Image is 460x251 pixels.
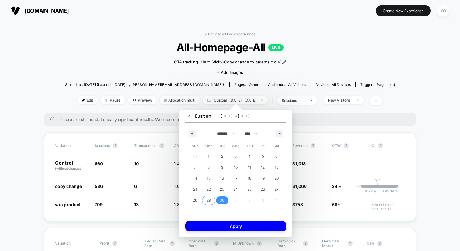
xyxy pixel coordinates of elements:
span: 1 [208,151,209,162]
img: end [357,99,359,101]
span: (without changes) [55,167,82,170]
span: All Visitors [288,82,306,87]
span: 22 [207,184,211,195]
span: 23 [220,184,224,195]
span: 24 [233,184,238,195]
span: 10 [134,161,139,166]
span: 18 [248,173,251,184]
img: Visually logo [11,6,20,15]
button: 1 [202,151,216,162]
p: 0% [375,178,381,183]
img: end [105,99,108,102]
span: $ [292,161,306,166]
span: There are still no statistically significant results. We recommend waiting a few more days [61,117,404,122]
button: 11 [242,162,256,173]
span: 9 [221,162,223,173]
span: 10 [234,162,238,173]
button: 6 [270,151,283,162]
button: 8 [202,162,216,173]
span: Variation [55,143,89,148]
img: end [311,100,313,101]
span: 21 [193,184,197,195]
span: 1,066 [295,184,307,189]
button: ? [348,241,353,246]
button: 12 [256,162,270,173]
span: 4 [248,151,251,162]
span: 12 [261,162,265,173]
span: 6 [275,151,277,162]
button: 9 [215,162,229,173]
p: LIVE [268,44,284,51]
span: 2 [221,151,223,162]
span: 5 [262,151,264,162]
button: 7 [188,162,202,173]
button: ? [113,143,118,148]
button: 2 [215,151,229,162]
button: ? [112,241,117,246]
button: 24 [229,184,243,195]
div: sessions [282,98,306,103]
span: other [249,82,259,87]
button: 21 [188,184,202,195]
button: Custom[DATE] -[DATE] [185,113,286,123]
button: 10 [229,162,243,173]
button: 19 [256,173,270,184]
span: --- [371,162,405,171]
span: 26 [261,184,265,195]
button: ? [159,143,164,148]
span: 17 [234,173,238,184]
button: Apply [185,221,286,231]
span: 14 [193,173,197,184]
span: 25 [247,184,252,195]
div: Trigger: [360,82,395,87]
button: 18 [242,173,256,184]
span: Tue [215,141,229,151]
span: Page Load [377,82,395,87]
button: 26 [256,184,270,195]
a: < Back to all live experiences [205,32,255,36]
span: Transactions [134,143,156,148]
span: Mon [202,141,216,151]
span: 709 [95,202,103,207]
span: 7 [194,162,196,173]
span: OTW [332,143,365,148]
button: ? [378,143,383,148]
span: 93.19 % [379,189,398,193]
span: 6 [134,184,137,189]
button: YO [435,5,451,17]
span: 669 [95,161,103,166]
button: 14 [188,173,202,184]
span: CTA tracking (Hero Sticky)Copy change to parents old V [174,59,281,65]
span: Custom: [DATE] - [DATE] [203,96,268,104]
span: + [382,189,385,193]
span: Variation [55,239,89,248]
span: Sun [188,141,202,151]
span: Thu [242,141,256,151]
span: 28 [193,195,197,206]
img: rebalance [164,99,167,102]
img: edit [82,99,85,102]
button: 28 [188,195,202,206]
button: 15 [202,173,216,184]
button: 17 [229,173,243,184]
button: 5 [256,151,270,162]
span: | [271,96,277,105]
span: 20 [274,173,279,184]
span: 758 [295,202,303,207]
span: Start date: [DATE] (Last edit [DATE] by [PERSON_NAME][EMAIL_ADDRESS][DOMAIN_NAME]) [65,82,224,87]
span: Fri [256,141,270,151]
button: 4 [242,151,256,162]
span: + Add Images [217,70,243,75]
button: 3 [229,151,243,162]
span: 13 [134,202,139,207]
button: 20 [270,173,283,184]
span: CI [371,143,405,148]
span: Profit [99,241,109,246]
button: 23 [215,184,229,195]
img: end [261,99,263,101]
span: 19 [261,173,265,184]
span: 68% [332,202,342,207]
span: 3 [235,151,237,162]
span: [DATE] - [DATE] [220,114,250,119]
span: 15 [207,173,211,184]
